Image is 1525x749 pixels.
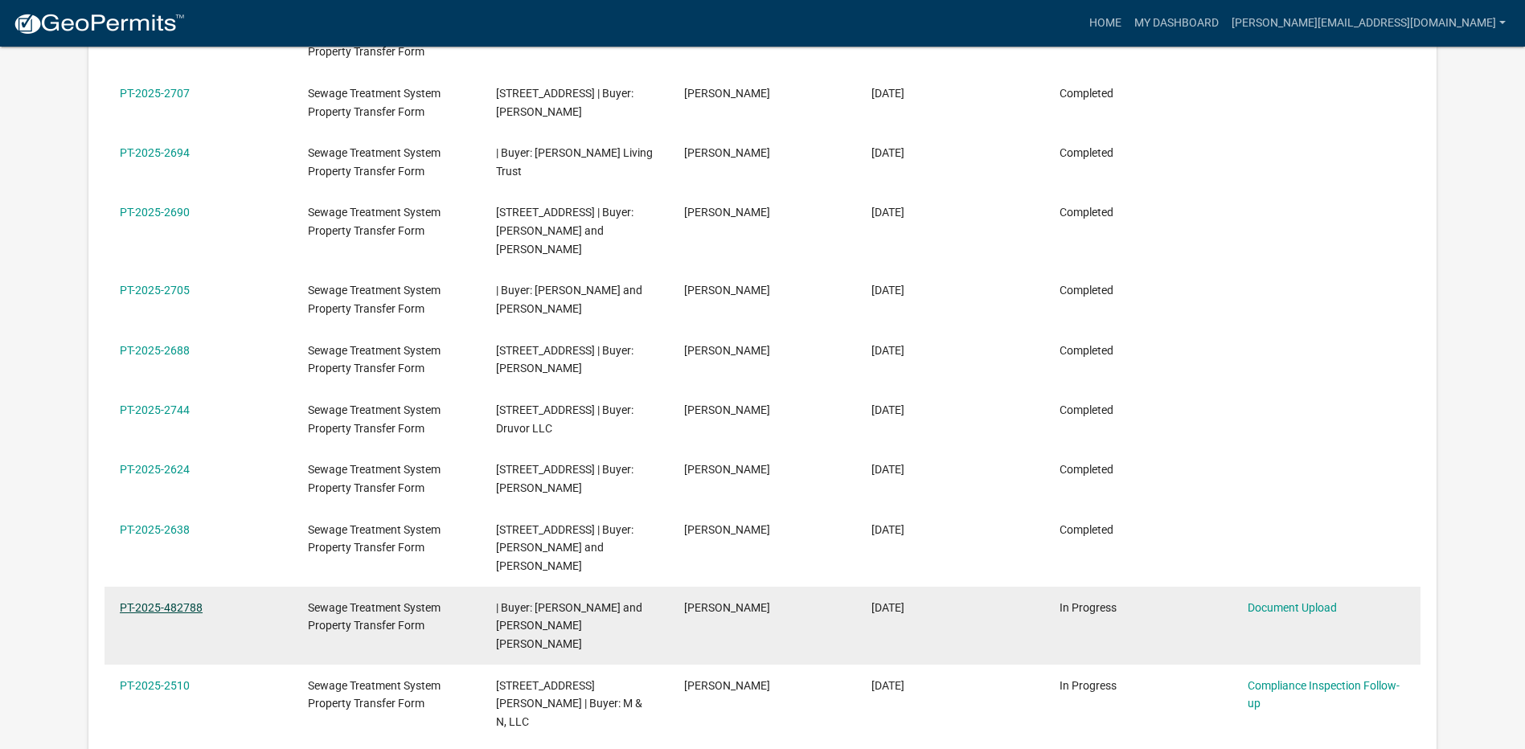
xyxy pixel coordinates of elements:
[496,403,633,435] span: 46031 BIRCH GROVE DR | Buyer: Druvor LLC
[871,344,904,357] span: 10/02/2025
[496,679,642,729] span: 41566 DAWN RD | Buyer: M & N, LLC
[496,87,633,118] span: 503 3RD ST NW | Buyer: Christian Reyna
[120,601,203,614] a: PT-2025-482788
[1060,601,1117,614] span: In Progress
[120,344,190,357] a: PT-2025-2688
[871,206,904,219] span: 10/02/2025
[120,87,190,100] a: PT-2025-2707
[684,87,770,100] span: Beth M McDonald
[1060,146,1113,159] span: Completed
[496,284,642,315] span: | Buyer: James Deutsch Jr and Rachel Rice
[684,206,770,219] span: Beth M McDonald
[871,601,904,614] span: 09/23/2025
[871,679,904,692] span: 09/22/2025
[1248,601,1337,614] a: Document Upload
[871,403,904,416] span: 09/30/2025
[1248,679,1400,710] a: Compliance Inspection Follow-up
[496,146,653,178] span: | Buyer: John Charles McMillen Living Trust
[120,146,190,159] a: PT-2025-2694
[1060,284,1113,297] span: Completed
[308,523,441,555] span: Sewage Treatment System Property Transfer Form
[1060,206,1113,219] span: Completed
[308,87,441,118] span: Sewage Treatment System Property Transfer Form
[1060,344,1113,357] span: Completed
[684,463,770,476] span: Beth M McDonald
[1060,523,1113,536] span: Completed
[871,146,904,159] span: 10/03/2025
[684,146,770,159] span: Beth M McDonald
[308,601,441,632] span: Sewage Treatment System Property Transfer Form
[308,403,441,435] span: Sewage Treatment System Property Transfer Form
[308,284,441,315] span: Sewage Treatment System Property Transfer Form
[496,523,633,573] span: 15665 GROVE LAKE RD N | Buyer: Timothy Mark Schnitzler and Carlene Marie Schnitzler
[871,463,904,476] span: 09/26/2025
[120,284,190,297] a: PT-2025-2705
[308,146,441,178] span: Sewage Treatment System Property Transfer Form
[120,679,190,692] a: PT-2025-2510
[684,284,770,297] span: Beth M McDonald
[684,601,770,614] span: Beth M McDonald
[496,206,633,256] span: 701 5TH ST SE | Buyer: Stacy A. Hanson and Jacob H. Hanson
[871,87,904,100] span: 10/06/2025
[1060,87,1113,100] span: Completed
[308,344,441,375] span: Sewage Treatment System Property Transfer Form
[1060,463,1113,476] span: Completed
[1225,8,1512,39] a: [PERSON_NAME][EMAIL_ADDRESS][DOMAIN_NAME]
[684,403,770,416] span: Beth M McDonald
[308,27,441,59] span: Sewage Treatment System Property Transfer Form
[871,523,904,536] span: 09/25/2025
[871,284,904,297] span: 10/02/2025
[496,601,642,651] span: | Buyer: Charles Allen Trites and Melanie Flan Trites
[120,463,190,476] a: PT-2025-2624
[120,523,190,536] a: PT-2025-2638
[1128,8,1225,39] a: My Dashboard
[308,463,441,494] span: Sewage Treatment System Property Transfer Form
[684,679,770,692] span: Beth M McDonald
[308,679,441,710] span: Sewage Treatment System Property Transfer Form
[1060,679,1117,692] span: In Progress
[1083,8,1128,39] a: Home
[684,523,770,536] span: Beth M McDonald
[1060,403,1113,416] span: Completed
[684,344,770,357] span: Beth M McDonald
[308,206,441,237] span: Sewage Treatment System Property Transfer Form
[496,344,633,375] span: 409 3RD ST NW | Buyer: Cole Peterson
[120,403,190,416] a: PT-2025-2744
[120,206,190,219] a: PT-2025-2690
[496,463,633,494] span: 35789 208TH AVE | Buyer: Joseph Pederson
